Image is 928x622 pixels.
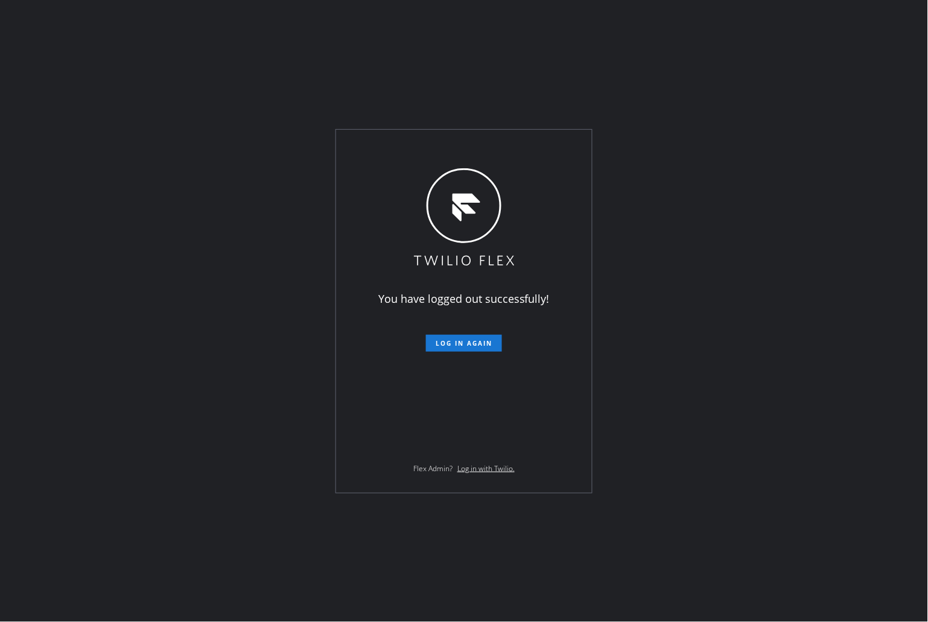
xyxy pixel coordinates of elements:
span: You have logged out successfully! [378,291,550,306]
span: Flex Admin? [413,463,453,474]
span: Log in again [436,339,492,347]
button: Log in again [426,335,502,352]
a: Log in with Twilio. [457,463,515,474]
